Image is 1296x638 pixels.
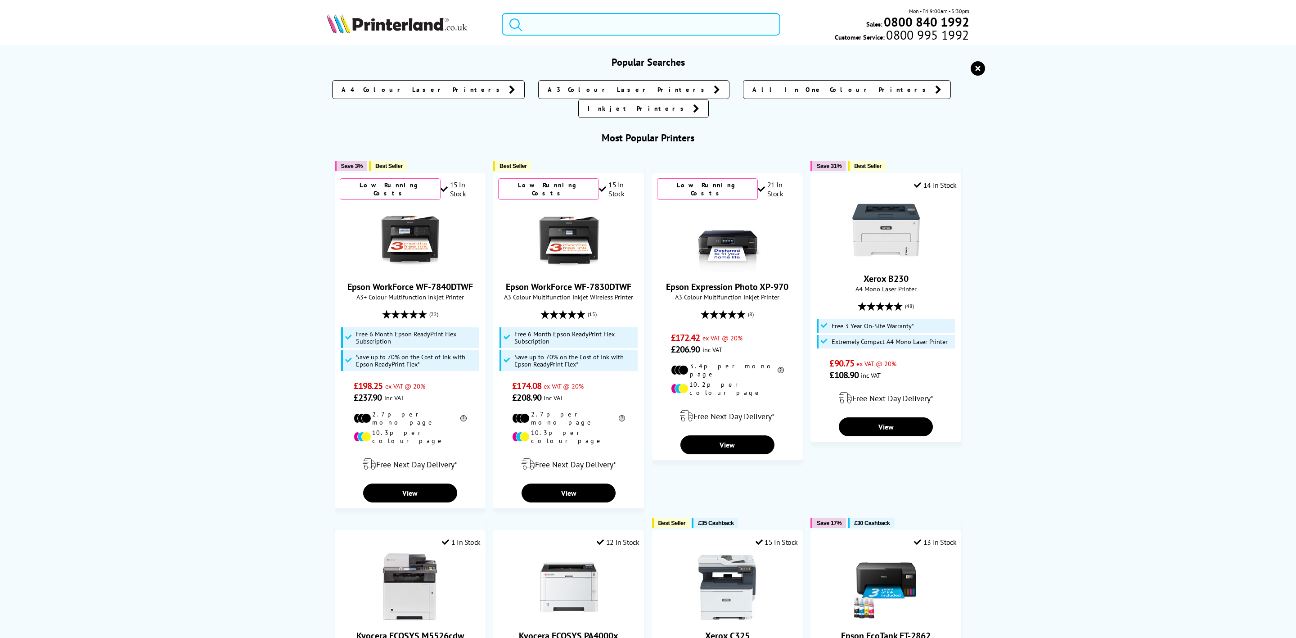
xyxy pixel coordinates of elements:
a: View [839,417,933,436]
img: Kyocera ECOSYS PA4000x [535,553,603,621]
li: 10.2p per colour page [671,380,784,397]
a: Xerox C325 [693,614,761,623]
div: 15 In Stock [441,180,481,198]
span: A3 Colour Multifunction Inkjet Printer [657,293,798,301]
img: Epson Expression Photo XP-970 [693,204,761,272]
span: £30 Cashback [854,520,890,526]
span: inc VAT [861,371,881,380]
span: Best Seller [499,163,527,169]
span: inc VAT [384,394,404,402]
div: modal_delivery [340,452,481,477]
span: £35 Cashback [698,520,733,526]
a: View [522,484,616,502]
span: (8) [748,306,754,323]
span: A4 Colour Laser Printers [342,85,504,94]
h3: Most Popular Printers [327,131,969,144]
button: Best Seller [848,161,886,171]
span: A3 Colour Multifunction Inkjet Wireless Printer [498,293,639,301]
a: Epson Expression Photo XP-970 [666,281,788,293]
img: Kyocera ECOSYS M5526cdw [376,553,444,621]
a: Epson WorkForce WF-7840DTWF [347,281,473,293]
a: A4 Colour Laser Printers [332,80,525,99]
span: ex VAT @ 20% [702,334,742,342]
span: 0800 995 1992 [885,31,969,39]
img: Epson WorkForce WF-7830DTWF [535,204,603,272]
img: Xerox C325 [693,553,761,621]
span: £90.75 [829,357,854,369]
span: All In One Colour Printers [752,85,931,94]
div: Low Running Costs [657,178,758,200]
span: £208.90 [512,392,541,403]
span: Free 6 Month Epson ReadyPrint Flex Subscription [356,330,477,345]
img: Epson WorkForce WF-7840DTWF [376,204,444,272]
li: 2.7p per mono page [354,410,467,426]
span: inc VAT [544,394,563,402]
a: Epson Expression Photo XP-970 [693,265,761,274]
div: 1 In Stock [442,538,481,547]
div: 15 In Stock [599,180,639,198]
button: £30 Cashback [848,518,894,528]
span: £108.90 [829,369,859,381]
span: £174.08 [512,380,541,392]
div: 15 In Stock [756,538,798,547]
span: ex VAT @ 20% [544,382,584,390]
span: A4 Mono Laser Printer [815,285,956,293]
img: Epson EcoTank ET-2862 [852,553,920,621]
li: 3.4p per mono page [671,362,784,378]
span: Sales: [866,20,882,28]
a: Epson WorkForce WF-7830DTWF [535,265,603,274]
span: ex VAT @ 20% [385,382,425,390]
button: Best Seller [493,161,531,171]
span: Save up to 70% on the Cost of Ink with Epson ReadyPrint Flex* [356,353,477,368]
span: (22) [429,306,438,323]
span: Save 3% [341,163,363,169]
div: modal_delivery [815,385,956,411]
button: Save 31% [810,161,846,171]
span: inc VAT [702,345,722,354]
button: £35 Cashback [692,518,738,528]
span: Free 3 Year On-Site Warranty* [832,322,914,330]
span: Inkjet Printers [588,104,688,113]
div: Low Running Costs [340,178,441,200]
span: Mon - Fri 9:00am - 5:30pm [909,7,969,15]
a: Inkjet Printers [578,99,709,118]
span: (48) [905,298,914,315]
a: Epson WorkForce WF-7840DTWF [376,265,444,274]
span: Best Seller [375,163,403,169]
span: Customer Service: [835,31,969,41]
a: View [363,484,457,502]
div: modal_delivery [498,452,639,477]
a: All In One Colour Printers [743,80,951,99]
span: £198.25 [354,380,383,392]
a: Xerox B230 [864,273,909,285]
span: Best Seller [658,520,686,526]
span: Extremely Compact A4 Mono Laser Printer [832,338,948,345]
button: Save 17% [810,518,846,528]
a: Xerox B230 [852,257,920,266]
a: Kyocera ECOSYS M5526cdw [376,614,444,623]
a: A3 Colour Laser Printers [538,80,729,99]
div: modal_delivery [657,403,798,429]
span: Save 17% [817,520,841,526]
div: Low Running Costs [498,178,599,200]
span: Save up to 70% on the Cost of Ink with Epson ReadyPrint Flex* [514,353,635,368]
span: Free 6 Month Epson ReadyPrint Flex Subscription [514,330,635,345]
input: Search product or brand [502,13,780,36]
div: 12 In Stock [597,538,639,547]
span: ex VAT @ 20% [856,359,896,368]
a: View [680,435,774,454]
div: 21 In Stock [758,180,798,198]
span: A3+ Colour Multifunction Inkjet Printer [340,293,481,301]
b: 0800 840 1992 [884,14,969,30]
a: Printerland Logo [327,14,490,35]
li: 2.7p per mono page [512,410,625,426]
a: Epson WorkForce WF-7830DTWF [506,281,631,293]
div: 13 In Stock [914,538,956,547]
a: Epson EcoTank ET-2862 [852,614,920,623]
span: £237.90 [354,392,382,403]
span: Best Seller [854,163,882,169]
li: 10.3p per colour page [354,429,467,445]
span: (15) [588,306,597,323]
span: Save 31% [817,163,841,169]
div: 14 In Stock [914,181,956,190]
